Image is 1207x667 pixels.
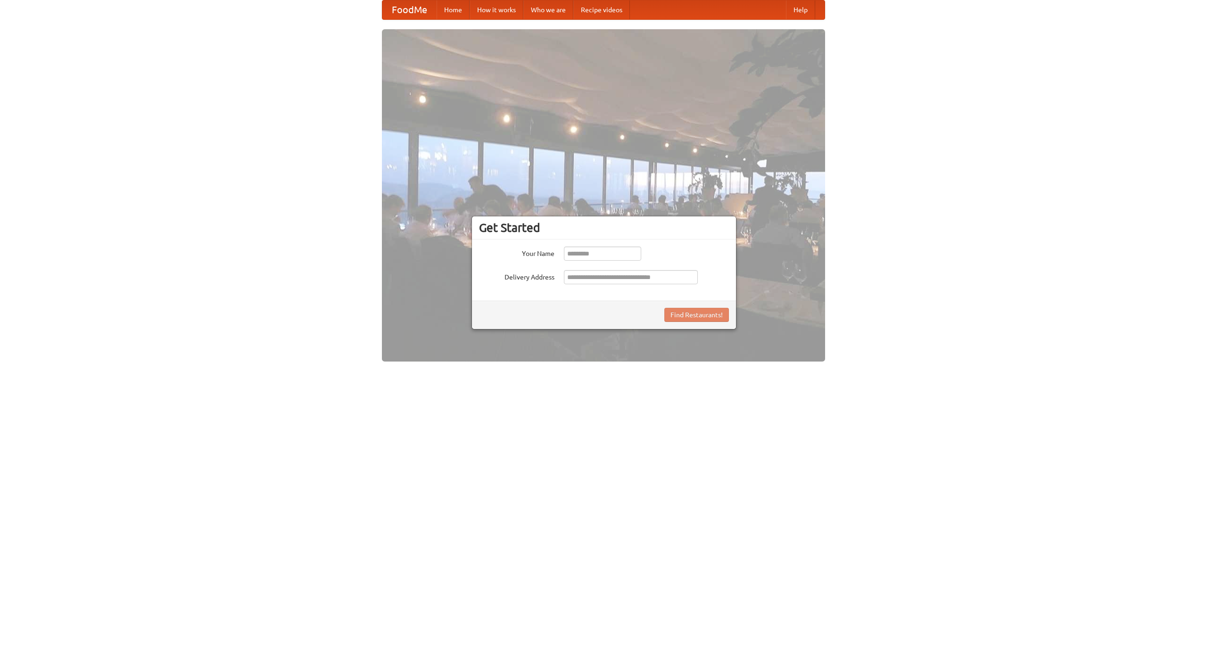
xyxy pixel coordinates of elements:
label: Your Name [479,247,554,258]
a: Who we are [523,0,573,19]
a: FoodMe [382,0,437,19]
h3: Get Started [479,221,729,235]
a: Recipe videos [573,0,630,19]
a: Help [786,0,815,19]
a: Home [437,0,470,19]
button: Find Restaurants! [664,308,729,322]
a: How it works [470,0,523,19]
label: Delivery Address [479,270,554,282]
